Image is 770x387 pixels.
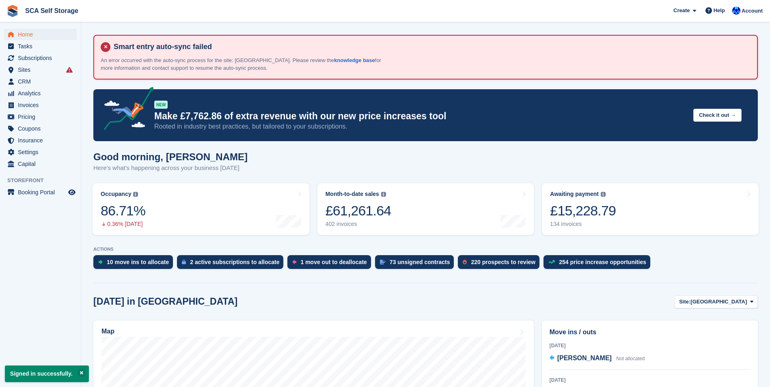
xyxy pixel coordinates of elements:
button: Check it out → [693,109,742,122]
span: Help [714,6,725,15]
a: menu [4,158,77,170]
div: Awaiting payment [550,191,599,198]
div: 220 prospects to review [471,259,535,265]
span: Settings [18,146,67,158]
a: Preview store [67,187,77,197]
span: Invoices [18,99,67,111]
div: [DATE] [550,376,750,384]
div: Occupancy [101,191,131,198]
a: 220 prospects to review [458,255,544,273]
div: 254 price increase opportunities [559,259,646,265]
h2: Map [101,328,114,335]
span: Coupons [18,123,67,134]
img: price_increase_opportunities-93ffe204e8149a01c8c9dc8f82e8f89637d9d84a8eef4429ea346261dce0b2c0.svg [548,260,555,264]
div: 73 unsigned contracts [390,259,450,265]
span: Not allocated [616,356,645,361]
a: Awaiting payment £15,228.79 134 invoices [542,183,759,235]
div: 86.71% [101,202,145,219]
img: icon-info-grey-7440780725fd019a000dd9b08b2336e03edf1995a4989e88bcd33f0948082b44.svg [381,192,386,197]
div: 10 move ins to allocate [107,259,169,265]
a: menu [4,123,77,134]
h4: Smart entry auto-sync failed [110,42,751,52]
img: active_subscription_to_allocate_icon-d502201f5373d7db506a760aba3b589e785aa758c864c3986d89f69b8ff3... [182,259,186,264]
a: Month-to-date sales £61,261.64 402 invoices [317,183,534,235]
a: menu [4,135,77,146]
img: Kelly Neesham [732,6,740,15]
a: 1 move out to deallocate [287,255,375,273]
i: Smart entry sync failures have occurred [66,67,73,73]
span: Storefront [7,176,81,185]
span: Site: [679,298,690,306]
a: menu [4,29,77,40]
img: prospect-51fa495bee0391a8d652442698ab0144808aea92771e9ea1ae160a38d050c398.svg [463,260,467,264]
a: SCA Self Storage [22,4,82,17]
p: Here's what's happening across your business [DATE] [93,163,248,173]
button: Site: [GEOGRAPHIC_DATA] [675,295,758,309]
div: £15,228.79 [550,202,616,219]
a: menu [4,88,77,99]
p: Signed in successfully. [5,365,89,382]
a: menu [4,111,77,123]
span: Capital [18,158,67,170]
img: contract_signature_icon-13c848040528278c33f63329250d36e43548de30e8caae1d1a13099fd9432cc5.svg [380,260,386,264]
span: Booking Portal [18,187,67,198]
a: 2 active subscriptions to allocate [177,255,287,273]
div: 2 active subscriptions to allocate [190,259,279,265]
div: [DATE] [550,342,750,349]
a: 254 price increase opportunities [544,255,654,273]
a: menu [4,64,77,75]
p: Make £7,762.86 of extra revenue with our new price increases tool [154,110,687,122]
span: [PERSON_NAME] [557,355,612,361]
span: Home [18,29,67,40]
a: menu [4,146,77,158]
span: CRM [18,76,67,87]
a: menu [4,41,77,52]
span: Tasks [18,41,67,52]
span: Create [673,6,690,15]
span: [GEOGRAPHIC_DATA] [690,298,747,306]
a: menu [4,76,77,87]
h1: Good morning, [PERSON_NAME] [93,151,248,162]
a: menu [4,99,77,111]
span: Analytics [18,88,67,99]
span: Insurance [18,135,67,146]
img: price-adjustments-announcement-icon-8257ccfd72463d97f412b2fc003d46551f7dbcb40ab6d574587a9cd5c0d94... [97,87,154,133]
div: 0.36% [DATE] [101,221,145,228]
p: Rooted in industry best practices, but tailored to your subscriptions. [154,122,687,131]
span: Sites [18,64,67,75]
a: menu [4,187,77,198]
div: £61,261.64 [326,202,391,219]
img: icon-info-grey-7440780725fd019a000dd9b08b2336e03edf1995a4989e88bcd33f0948082b44.svg [133,192,138,197]
div: 1 move out to deallocate [300,259,367,265]
img: move_ins_to_allocate_icon-fdf77a2bb77ea45bf5b3d319d69a93e2d87916cf1d5bf7949dd705db3b84f3ca.svg [98,260,103,264]
p: ACTIONS [93,247,758,252]
div: 134 invoices [550,221,616,228]
div: 402 invoices [326,221,391,228]
h2: Move ins / outs [550,327,750,337]
a: menu [4,52,77,64]
img: stora-icon-8386f47178a22dfd0bd8f6a31ec36ba5ce8667c1dd55bd0f319d3a0aa187defe.svg [6,5,19,17]
h2: [DATE] in [GEOGRAPHIC_DATA] [93,296,237,307]
a: Occupancy 86.71% 0.36% [DATE] [93,183,309,235]
a: knowledge base [334,57,375,63]
span: Pricing [18,111,67,123]
span: Account [742,7,763,15]
div: Month-to-date sales [326,191,379,198]
a: 73 unsigned contracts [375,255,458,273]
a: [PERSON_NAME] Not allocated [550,353,645,364]
p: An error occurred with the auto-sync process for the site: [GEOGRAPHIC_DATA]. Please review the f... [101,56,385,72]
span: Subscriptions [18,52,67,64]
img: move_outs_to_deallocate_icon-f764333ba52eb49d3ac5e1228854f67142a1ed5810a6f6cc68b1a99e826820c5.svg [292,260,296,264]
a: 10 move ins to allocate [93,255,177,273]
img: icon-info-grey-7440780725fd019a000dd9b08b2336e03edf1995a4989e88bcd33f0948082b44.svg [601,192,606,197]
div: NEW [154,101,168,109]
